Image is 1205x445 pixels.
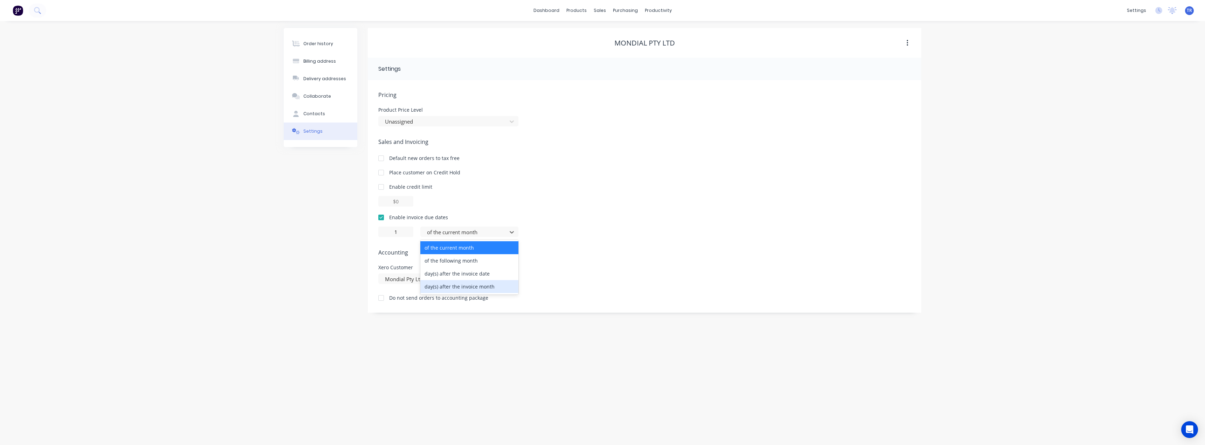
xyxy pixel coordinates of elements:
div: products [563,5,590,16]
div: productivity [641,5,675,16]
div: Billing address [303,58,336,64]
button: Delivery addresses [284,70,357,88]
div: of the current month [420,241,518,254]
div: Xero Customer [378,265,518,270]
button: Settings [284,123,357,140]
div: Order history [303,41,333,47]
div: Do not send orders to accounting package [389,294,488,301]
div: sales [590,5,610,16]
div: Settings [378,65,401,73]
div: Settings [303,128,323,134]
div: Enable credit limit [389,183,432,190]
div: Contacts [303,111,325,117]
div: day(s) after the invoice date [420,267,518,280]
button: Contacts [284,105,357,123]
img: Factory [13,5,23,16]
div: Collaborate [303,93,331,99]
div: Mondial Pty Ltd [614,39,675,47]
div: Product Price Level [378,107,518,112]
button: Billing address [284,53,357,70]
span: Accounting [378,248,911,257]
span: Sales and Invoicing [378,138,911,146]
div: Default new orders to tax free [389,154,460,162]
span: TR [1187,7,1192,14]
span: Pricing [378,91,911,99]
div: day(s) after the invoice month [420,280,518,293]
input: $0 [378,196,413,207]
button: Collaborate [284,88,357,105]
div: Place customer on Credit Hold [389,169,460,176]
div: Delivery addresses [303,76,346,82]
div: Enable invoice due dates [389,214,448,221]
input: 0 [378,227,413,237]
a: dashboard [530,5,563,16]
button: Order history [284,35,357,53]
div: purchasing [610,5,641,16]
div: Open Intercom Messenger [1181,421,1198,438]
div: settings [1123,5,1150,16]
div: of the following month [420,254,518,267]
